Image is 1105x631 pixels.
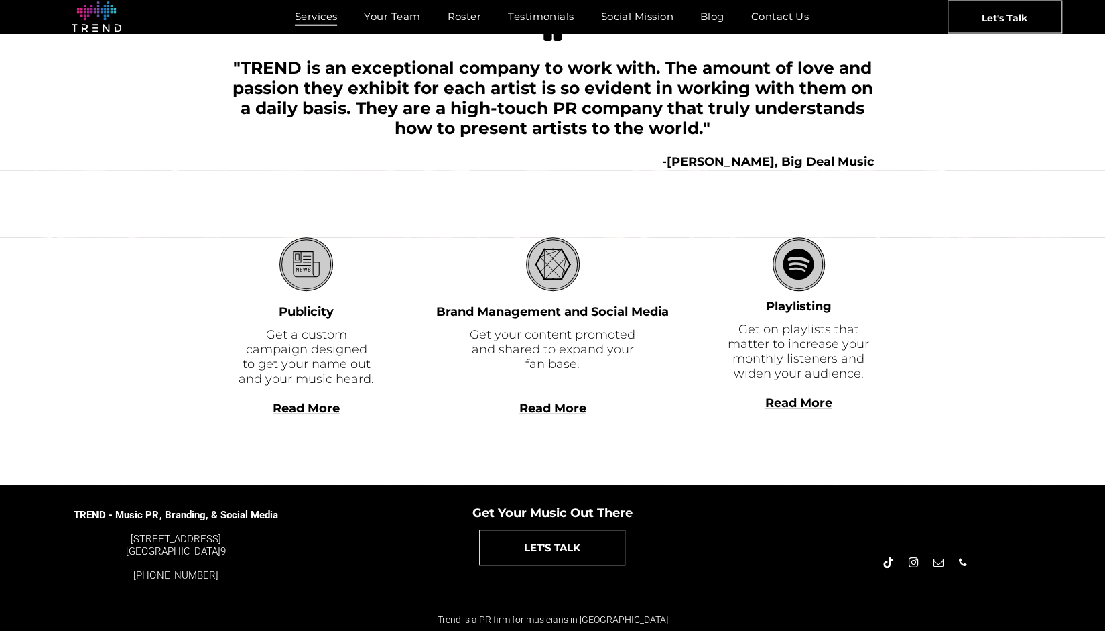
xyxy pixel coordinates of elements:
div: 9 [74,533,279,557]
a: [PHONE_NUMBER] [133,569,218,581]
img: logo [72,1,121,32]
a: Read More [519,401,586,416]
a: Testimonials [495,7,587,26]
span: Trend is a PR firm for musicians in [GEOGRAPHIC_DATA] [438,614,668,625]
a: Read More [765,396,832,410]
a: Social Mission [588,7,687,26]
a: [STREET_ADDRESS][GEOGRAPHIC_DATA] [126,533,221,557]
a: Roster [434,7,495,26]
b: -[PERSON_NAME], Big Deal Music [662,154,874,169]
a: Read More [273,401,340,416]
a: Services [281,7,351,26]
a: Contact Us [738,7,823,26]
font: Playlisting [766,299,832,314]
span: TREND - Music PR, Branding, & Social Media [74,509,277,521]
font: Get a custom campaign designed to get your name out and your music heard. [239,327,374,386]
font: [STREET_ADDRESS] [GEOGRAPHIC_DATA] [126,533,221,557]
font: Publicity [279,304,334,319]
a: Your Team [350,7,434,26]
span: "TREND is an exceptional company to work with. The amount of love and passion they exhibit for ea... [233,58,873,138]
font: Get your content promoted and shared to expand your fan base. [470,327,635,371]
span: LET'S TALK [524,530,580,565]
font: Get on playlists that matter to increase your monthly listeners and widen your audience. [728,322,869,381]
span: Get Your Music Out There [472,506,633,520]
a: Blog [687,7,738,26]
span: Let's Talk [982,1,1027,34]
a: LET'S TALK [479,530,625,565]
font: Brand Management and Social Media [436,304,669,319]
iframe: Chat Widget [864,475,1105,631]
div: Read More [723,410,874,425]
